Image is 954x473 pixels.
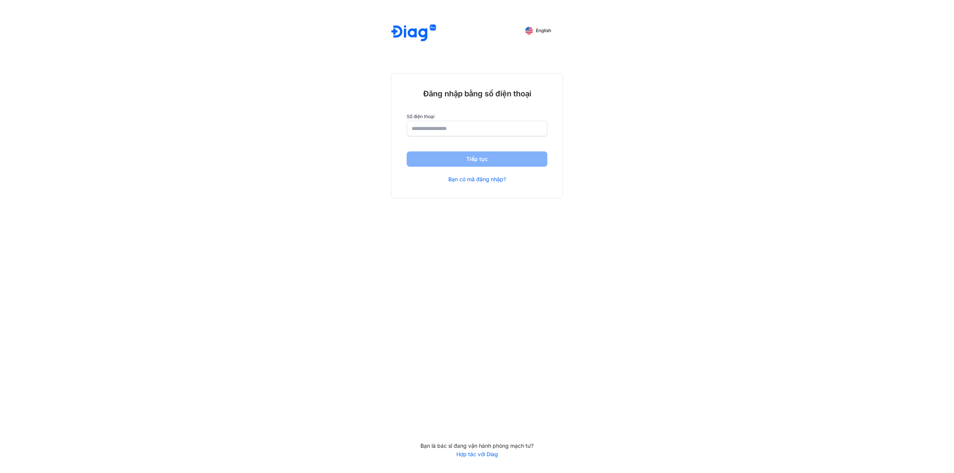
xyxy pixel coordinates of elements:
[391,442,563,449] div: Bạn là bác sĩ đang vận hành phòng mạch tư?
[520,24,556,37] button: English
[448,176,506,183] a: Bạn có mã đăng nhập?
[525,27,533,34] img: English
[407,114,547,119] label: Số điện thoại
[391,451,563,458] a: Hợp tác với Diag
[536,28,551,33] span: English
[391,24,436,42] img: logo
[407,151,547,167] button: Tiếp tục
[407,89,547,99] div: Đăng nhập bằng số điện thoại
